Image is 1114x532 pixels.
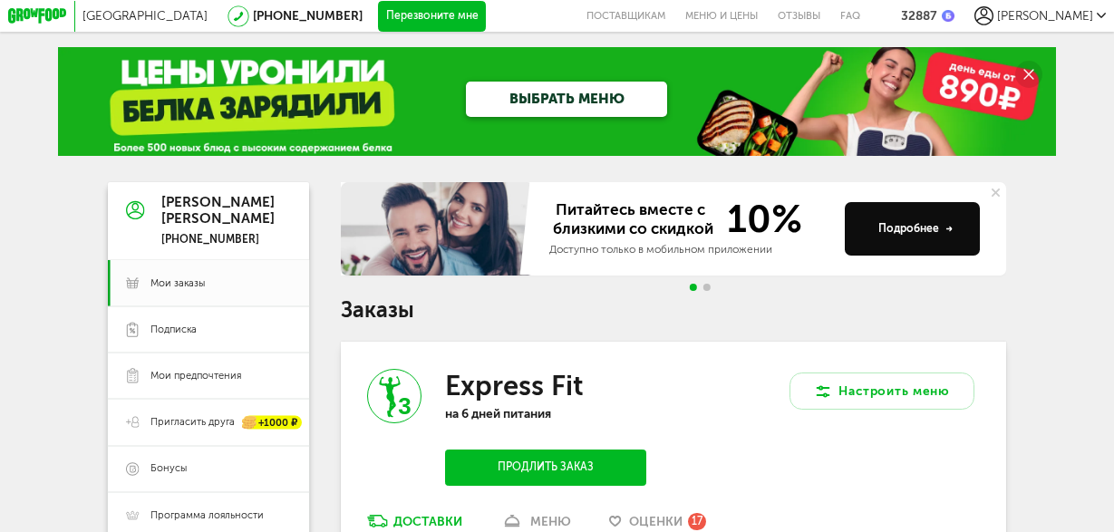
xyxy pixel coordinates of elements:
h3: Express Fit [445,369,583,402]
span: Мои заказы [150,276,205,290]
h1: Заказы [341,300,1006,320]
button: Продлить заказ [445,450,646,486]
div: меню [530,514,571,529]
span: Пригласить друга [150,415,235,429]
div: Подробнее [878,221,953,237]
span: [GEOGRAPHIC_DATA] [82,8,208,24]
a: Бонусы [108,446,309,492]
span: Оценки [629,514,683,529]
span: [PERSON_NAME] [997,8,1093,24]
p: на 6 дней питания [445,406,646,421]
button: Перезвоните мне [378,1,486,32]
img: bonus_b.cdccf46.png [942,10,954,23]
div: [PERSON_NAME] [PERSON_NAME] [161,195,275,226]
div: [PHONE_NUMBER] [161,233,275,247]
a: Мои предпочтения [108,353,309,399]
span: 10% [718,200,802,239]
span: Программа лояльности [150,508,264,522]
button: Подробнее [845,202,980,256]
span: Go to slide 1 [690,284,697,291]
span: Мои предпочтения [150,369,241,382]
button: Настроить меню [789,372,975,410]
div: +1000 ₽ [243,416,302,430]
div: Доставки [393,514,462,529]
a: ВЫБРАТЬ МЕНЮ [466,82,667,116]
a: [PHONE_NUMBER] [253,8,363,24]
a: Подписка [108,306,309,353]
a: Мои заказы [108,260,309,306]
div: Доступно только в мобильном приложении [549,242,832,257]
a: Пригласить друга +1000 ₽ [108,399,309,445]
img: family-banner.579af9d.jpg [341,182,534,275]
span: Подписка [150,323,197,336]
span: Бонусы [150,461,187,475]
span: Питайтесь вместе с близкими со скидкой [549,200,718,239]
div: 32887 [901,8,936,24]
span: Go to slide 2 [703,284,711,291]
div: 17 [688,513,705,530]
